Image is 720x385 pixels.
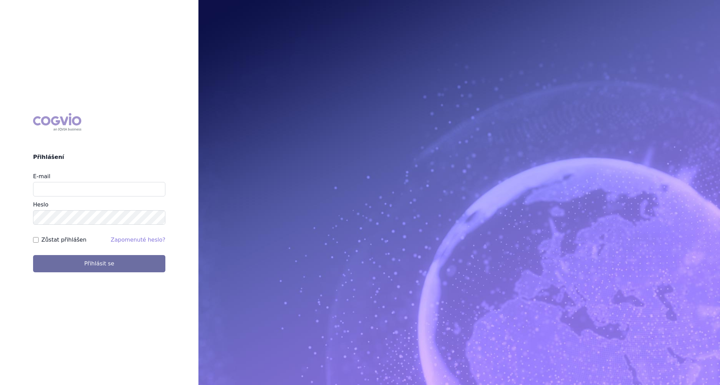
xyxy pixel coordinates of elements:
[33,255,165,272] button: Přihlásit se
[33,201,48,208] label: Heslo
[111,236,165,243] a: Zapomenuté heslo?
[33,113,81,131] div: COGVIO
[41,236,86,244] label: Zůstat přihlášen
[33,153,165,161] h2: Přihlášení
[33,173,50,180] label: E-mail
